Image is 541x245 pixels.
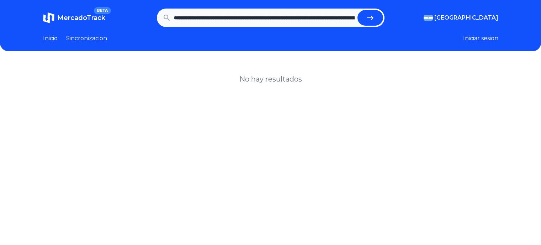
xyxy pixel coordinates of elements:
[43,12,105,24] a: MercadoTrackBETA
[43,34,58,43] a: Inicio
[463,34,498,43] button: Iniciar sesion
[94,7,111,14] span: BETA
[66,34,107,43] a: Sincronizacion
[434,14,498,22] span: [GEOGRAPHIC_DATA]
[239,74,302,84] h1: No hay resultados
[43,12,54,24] img: MercadoTrack
[424,15,433,21] img: Argentina
[424,14,498,22] button: [GEOGRAPHIC_DATA]
[57,14,105,22] span: MercadoTrack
